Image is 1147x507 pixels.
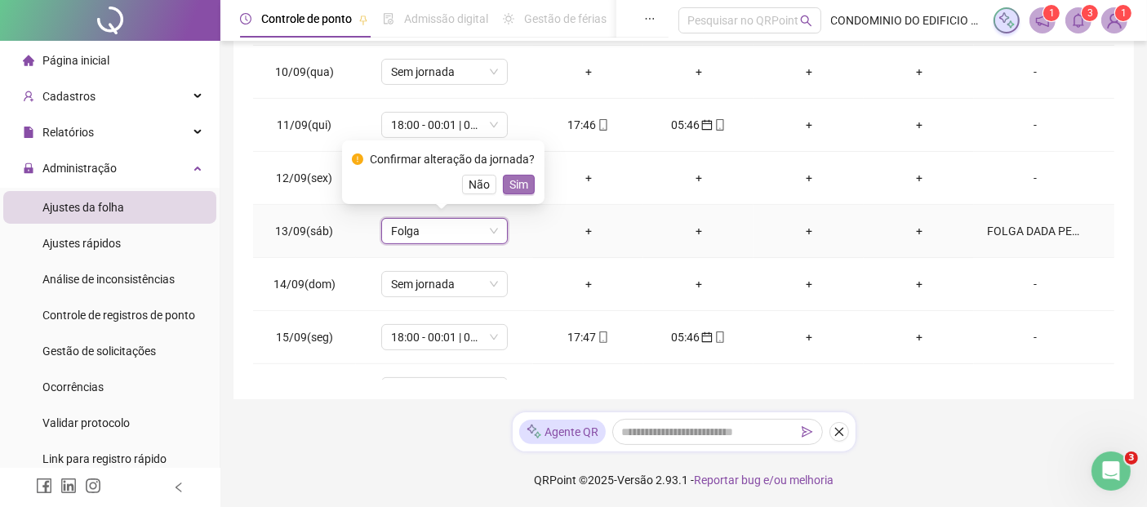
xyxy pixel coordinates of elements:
[767,169,851,187] div: +
[42,416,130,429] span: Validar protocolo
[767,328,851,346] div: +
[276,171,332,185] span: 12/09(sex)
[694,474,834,487] span: Reportar bug e/ou melhoria
[509,176,528,193] span: Sim
[546,328,630,346] div: 17:47
[42,90,96,103] span: Cadastros
[1102,8,1127,33] img: 88218
[656,222,740,240] div: +
[391,113,498,137] span: 18:00 - 00:01 | 01:01 - 06:00
[36,478,52,494] span: facebook
[1035,13,1050,28] span: notification
[700,119,713,131] span: calendar
[42,162,117,175] span: Administração
[1049,7,1055,19] span: 1
[23,127,34,138] span: file
[713,119,726,131] span: mobile
[546,222,630,240] div: +
[526,423,542,440] img: sparkle-icon.fc2bf0ac1784a2077858766a79e2daf3.svg
[877,328,961,346] div: +
[546,169,630,187] div: +
[546,275,630,293] div: +
[1091,451,1131,491] iframe: Intercom live chat
[656,169,740,187] div: +
[987,116,1083,134] div: -
[261,12,352,25] span: Controle de ponto
[1115,5,1131,21] sup: Atualize o seu contato no menu Meus Dados
[877,169,961,187] div: +
[998,11,1016,29] img: sparkle-icon.fc2bf0ac1784a2077858766a79e2daf3.svg
[273,278,336,291] span: 14/09(dom)
[617,474,653,487] span: Versão
[23,91,34,102] span: user-add
[391,272,498,296] span: Sem jornada
[462,175,496,194] button: Não
[42,380,104,394] span: Ocorrências
[987,169,1083,187] div: -
[987,222,1083,240] div: FOLGA DADA PELO SINDICO
[1082,5,1098,21] sup: 3
[503,13,514,24] span: sun
[546,116,630,134] div: 17:46
[391,325,498,349] span: 18:00 - 00:01 | 01:01 - 06:00
[877,63,961,81] div: +
[596,119,609,131] span: mobile
[391,378,498,402] span: Sem jornada
[656,275,740,293] div: +
[877,116,961,134] div: +
[987,328,1083,346] div: -
[85,478,101,494] span: instagram
[834,426,845,438] span: close
[173,482,184,493] span: left
[524,12,607,25] span: Gestão de férias
[240,13,251,24] span: clock-circle
[503,175,535,194] button: Sim
[877,275,961,293] div: +
[987,275,1083,293] div: -
[1121,7,1127,19] span: 1
[713,331,726,343] span: mobile
[767,63,851,81] div: +
[42,345,156,358] span: Gestão de solicitações
[656,116,740,134] div: 05:46
[1087,7,1093,19] span: 3
[469,176,490,193] span: Não
[60,478,77,494] span: linkedin
[383,13,394,24] span: file-done
[391,60,498,84] span: Sem jornada
[42,126,94,139] span: Relatórios
[404,12,488,25] span: Admissão digital
[276,331,333,344] span: 15/09(seg)
[656,63,740,81] div: +
[800,15,812,27] span: search
[42,273,175,286] span: Análise de inconsistências
[42,201,124,214] span: Ajustes da folha
[42,54,109,67] span: Página inicial
[644,13,656,24] span: ellipsis
[42,237,121,250] span: Ajustes rápidos
[23,162,34,174] span: lock
[42,452,167,465] span: Link para registro rápido
[700,331,713,343] span: calendar
[1071,13,1086,28] span: bell
[352,153,363,165] span: exclamation-circle
[831,11,985,29] span: CONDOMINIO DO EDIFICIO THERESE DE [GEOGRAPHIC_DATA]
[358,15,368,24] span: pushpin
[767,222,851,240] div: +
[42,309,195,322] span: Controle de registros de ponto
[1043,5,1060,21] sup: 1
[546,63,630,81] div: +
[277,118,331,131] span: 11/09(qui)
[767,116,851,134] div: +
[596,331,609,343] span: mobile
[23,55,34,66] span: home
[656,328,740,346] div: 05:46
[877,222,961,240] div: +
[987,63,1083,81] div: -
[519,420,606,444] div: Agente QR
[275,225,333,238] span: 13/09(sáb)
[802,426,813,438] span: send
[275,65,334,78] span: 10/09(qua)
[391,219,498,243] span: Folga
[1125,451,1138,465] span: 3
